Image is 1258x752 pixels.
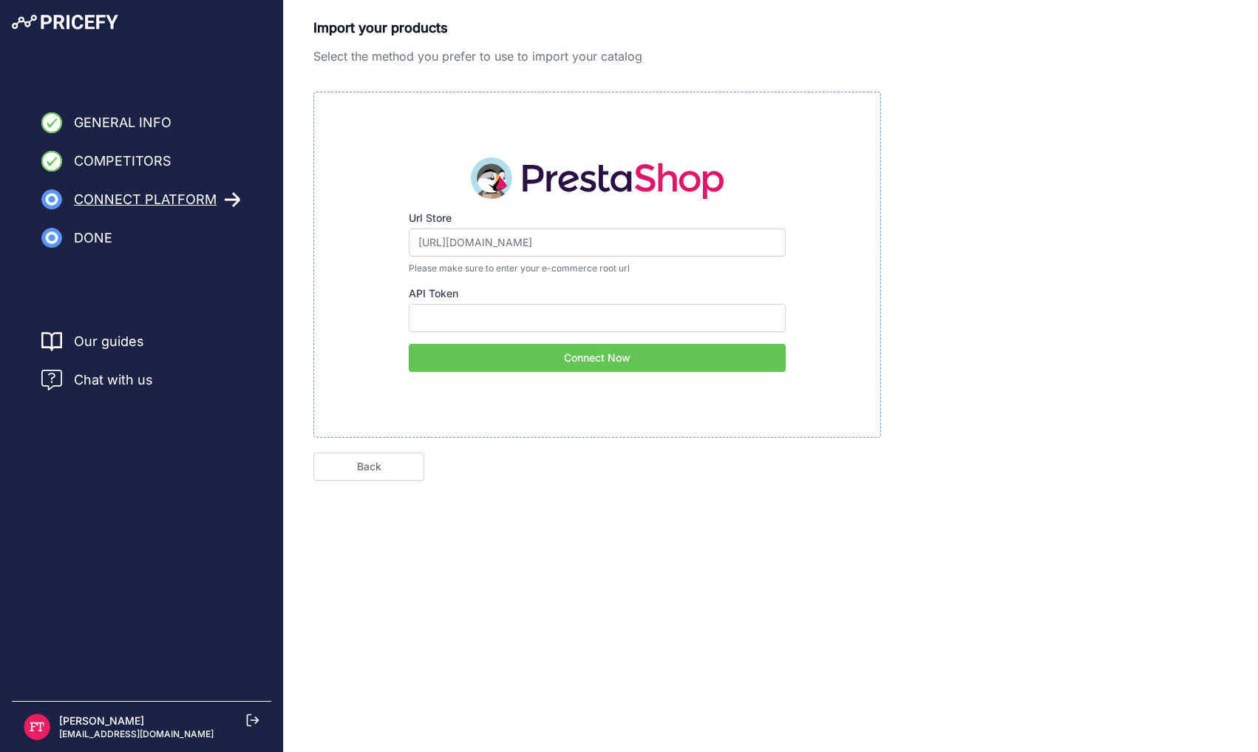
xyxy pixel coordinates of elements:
[74,370,153,390] span: Chat with us
[59,714,214,728] p: [PERSON_NAME]
[313,47,881,65] p: Select the method you prefer to use to import your catalog
[409,211,786,226] label: Url Store
[59,728,214,740] p: [EMAIL_ADDRESS][DOMAIN_NAME]
[74,189,217,210] span: Connect Platform
[409,286,786,301] label: API Token
[409,262,786,274] div: Please make sure to enter your e-commerce root url
[74,331,144,352] a: Our guides
[313,453,424,481] a: Back
[409,344,786,372] button: Connect Now
[74,112,171,133] span: General Info
[409,228,786,257] input: https://www.storeurl.com
[12,15,118,30] img: Pricefy Logo
[41,370,153,390] a: Chat with us
[74,228,112,248] span: Done
[74,151,171,172] span: Competitors
[313,18,881,38] p: Import your products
